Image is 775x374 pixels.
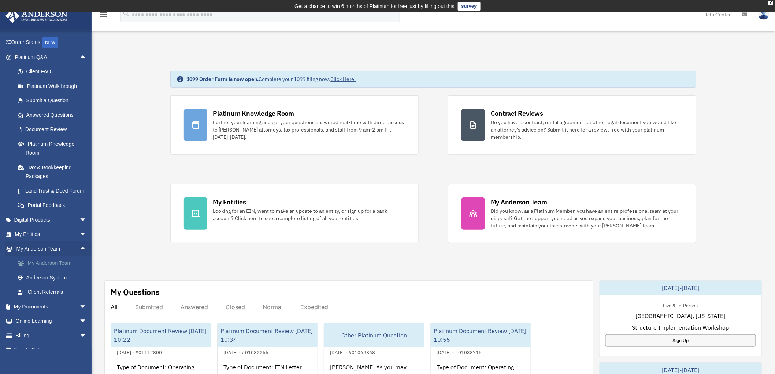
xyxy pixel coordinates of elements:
[300,303,328,311] div: Expedited
[10,137,98,160] a: Platinum Knowledge Room
[10,79,98,93] a: Platinum Walkthrough
[10,285,98,300] a: Client Referrals
[10,122,98,137] a: Document Review
[491,119,683,141] div: Do you have a contract, rental agreement, or other legal document you would like an attorney's ad...
[99,10,108,19] i: menu
[213,119,405,141] div: Further your learning and get your questions answered real-time with direct access to [PERSON_NAM...
[79,241,94,256] span: arrow_drop_up
[5,241,98,256] a: My Anderson Teamarrow_drop_up
[448,184,696,243] a: My Anderson Team Did you know, as a Platinum Member, you have an entire professional team at your...
[10,198,98,213] a: Portal Feedback
[122,10,130,18] i: search
[79,50,94,65] span: arrow_drop_up
[491,207,683,229] div: Did you know, as a Platinum Member, you have an entire professional team at your disposal? Get th...
[600,281,762,295] div: [DATE]-[DATE]
[458,2,481,11] a: survey
[79,299,94,314] span: arrow_drop_down
[170,184,419,243] a: My Entities Looking for an EIN, want to make an update to an entity, or sign up for a bank accoun...
[431,348,487,356] div: [DATE] - #01038715
[111,286,160,297] div: My Questions
[187,76,259,82] strong: 1099 Order Form is now open.
[448,95,696,155] a: Contract Reviews Do you have a contract, rental agreement, or other legal document you would like...
[5,343,98,358] a: Events Calendar
[263,303,283,311] div: Normal
[10,184,98,198] a: Land Trust & Deed Forum
[5,299,98,314] a: My Documentsarrow_drop_down
[768,1,773,5] div: close
[3,9,70,23] img: Anderson Advisors Platinum Portal
[79,227,94,242] span: arrow_drop_down
[5,328,98,343] a: Billingarrow_drop_down
[42,37,58,48] div: NEW
[135,303,163,311] div: Submitted
[5,50,98,64] a: Platinum Q&Aarrow_drop_up
[218,348,274,356] div: [DATE] - #01082266
[79,328,94,343] span: arrow_drop_down
[294,2,455,11] div: Get a chance to win 6 months of Platinum for free just by filling out this
[10,108,98,122] a: Answered Questions
[181,303,208,311] div: Answered
[79,212,94,227] span: arrow_drop_down
[324,323,424,347] div: Other Platinum Question
[170,95,419,155] a: Platinum Knowledge Room Further your learning and get your questions answered real-time with dire...
[111,303,118,311] div: All
[491,109,543,118] div: Contract Reviews
[226,303,245,311] div: Closed
[10,160,98,184] a: Tax & Bookkeeping Packages
[187,75,356,83] div: Complete your 1099 filing now.
[636,311,726,320] span: [GEOGRAPHIC_DATA], [US_STATE]
[10,270,98,285] a: Anderson System
[5,314,98,329] a: Online Learningarrow_drop_down
[213,109,294,118] div: Platinum Knowledge Room
[657,301,704,309] div: Live & In-Person
[111,348,168,356] div: [DATE] - #01112800
[79,314,94,329] span: arrow_drop_down
[111,323,211,347] div: Platinum Document Review [DATE] 10:22
[5,212,98,227] a: Digital Productsarrow_drop_down
[5,35,98,50] a: Order StatusNEW
[5,227,98,242] a: My Entitiesarrow_drop_down
[10,64,98,79] a: Client FAQ
[10,93,98,108] a: Submit a Question
[213,207,405,222] div: Looking for an EIN, want to make an update to an entity, or sign up for a bank account? Click her...
[605,334,756,347] a: Sign Up
[431,323,531,347] div: Platinum Document Review [DATE] 10:55
[632,323,729,332] span: Structure Implementation Workshop
[10,256,98,271] a: My Anderson Team
[213,197,246,207] div: My Entities
[324,348,381,356] div: [DATE] - #01069868
[331,76,356,82] a: Click Here.
[491,197,547,207] div: My Anderson Team
[99,13,108,19] a: menu
[759,9,770,20] img: User Pic
[218,323,318,347] div: Platinum Document Review [DATE] 10:34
